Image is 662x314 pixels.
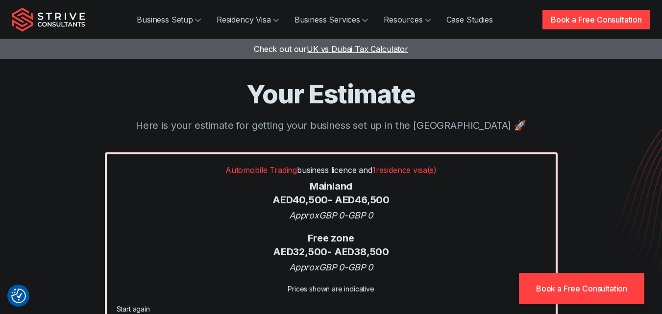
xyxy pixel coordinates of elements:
[12,118,650,133] p: Here is your estimate for getting your business set up in the [GEOGRAPHIC_DATA] 🚀
[117,305,150,313] a: Start again
[117,209,546,222] div: Approx GBP 0 - GBP 0
[542,10,650,29] a: Book a Free Consultation
[117,180,546,207] div: Mainland AED 40,500 - AED 46,500
[209,10,287,29] a: Residency Visa
[117,261,546,274] div: Approx GBP 0 - GBP 0
[254,44,408,54] a: Check out ourUK vs Dubai Tax Calculator
[12,78,650,110] h1: Your Estimate
[225,165,297,175] span: Automobile Trading
[307,44,408,54] span: UK vs Dubai Tax Calculator
[372,165,437,175] span: 1 residence visa(s)
[519,273,644,304] a: Book a Free Consultation
[117,164,546,176] p: business licence and
[117,284,546,294] div: Prices shown are indicative
[287,10,376,29] a: Business Services
[11,289,26,303] img: Revisit consent button
[376,10,439,29] a: Resources
[129,10,209,29] a: Business Setup
[117,232,546,259] div: Free zone AED 32,500 - AED 38,500
[12,7,85,32] img: Strive Consultants
[11,289,26,303] button: Consent Preferences
[439,10,501,29] a: Case Studies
